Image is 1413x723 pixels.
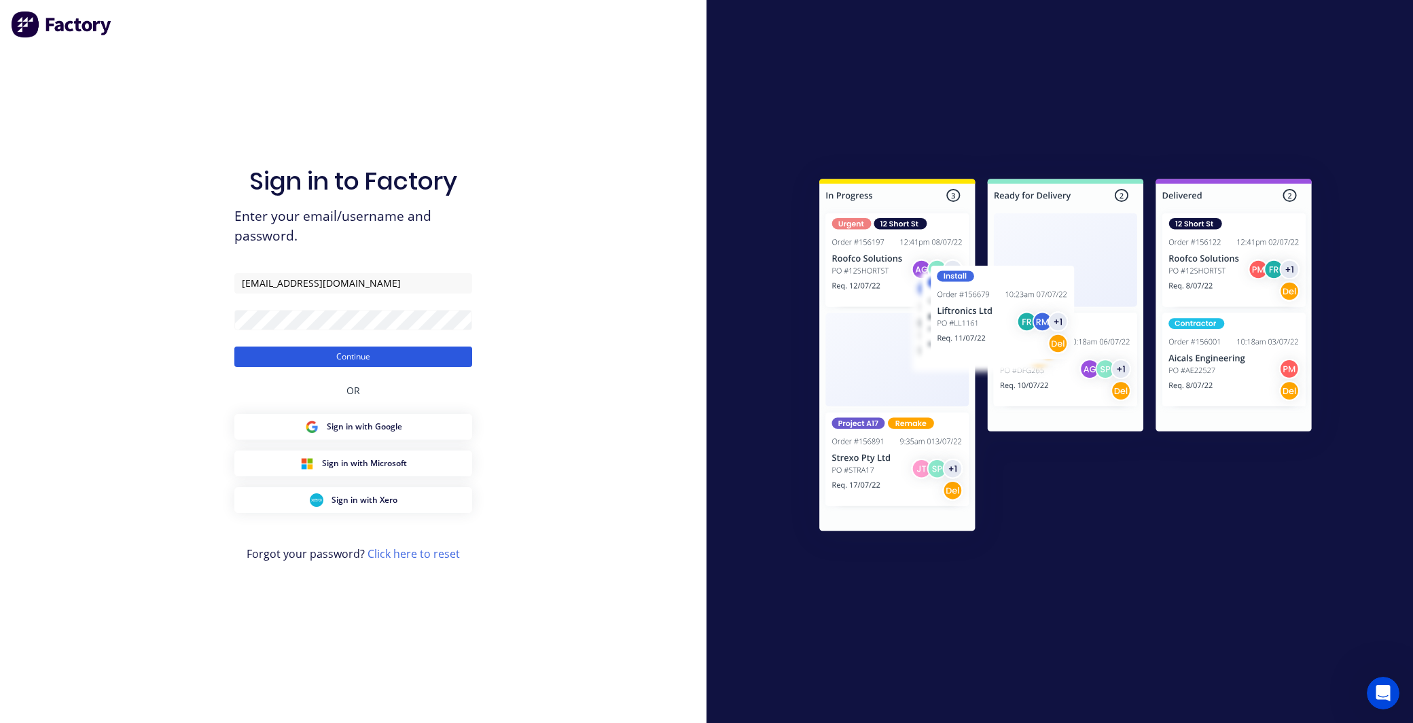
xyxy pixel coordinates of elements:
[1367,677,1399,709] iframe: Intercom live chat
[300,457,314,470] img: Microsoft Sign in
[789,152,1342,563] img: Sign in
[322,457,407,470] span: Sign in with Microsoft
[234,487,472,513] button: Xero Sign inSign in with Xero
[234,207,472,246] span: Enter your email/username and password.
[234,451,472,476] button: Microsoft Sign inSign in with Microsoft
[11,11,113,38] img: Factory
[346,367,360,414] div: OR
[305,420,319,434] img: Google Sign in
[332,494,397,506] span: Sign in with Xero
[310,493,323,507] img: Xero Sign in
[234,273,472,294] input: Email/Username
[234,414,472,440] button: Google Sign inSign in with Google
[368,546,460,561] a: Click here to reset
[247,546,460,562] span: Forgot your password?
[327,421,402,433] span: Sign in with Google
[249,166,457,196] h1: Sign in to Factory
[234,347,472,367] button: Continue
